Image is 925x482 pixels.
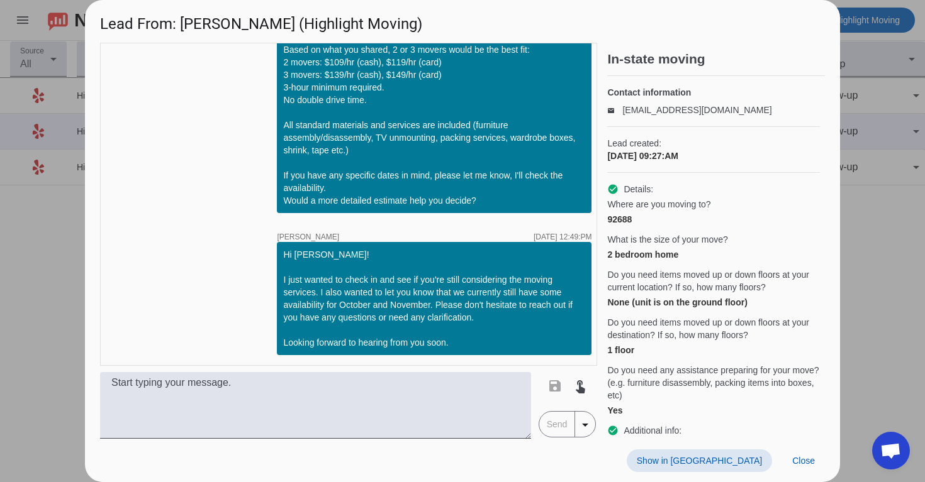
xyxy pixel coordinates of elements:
mat-icon: check_circle [607,425,619,436]
mat-icon: email [607,107,622,113]
div: [DATE] 12:49:PM [534,233,591,241]
span: Show in [GEOGRAPHIC_DATA] [637,456,762,466]
div: 1 floor [607,344,820,356]
span: Do you need any assistance preparing for your move? (e.g. furniture disassembly, packing items in... [607,364,820,402]
mat-icon: check_circle [607,183,619,195]
mat-icon: touch_app [573,378,588,393]
div: Just following up on my earlier message, I've prepared a quick personal estimate for you to help ... [283,6,585,207]
span: Details: [624,183,653,195]
a: [EMAIL_ADDRESS][DOMAIN_NAME] [622,105,771,115]
div: Open chat [872,432,910,469]
span: [PERSON_NAME] [277,233,339,241]
div: None (unit is on the ground floor) [607,296,820,309]
span: What is the size of your move? [607,233,727,246]
span: Where are you moving to? [607,198,710,211]
div: Hi [PERSON_NAME]! I just wanted to check in and see if you're still considering the moving servic... [283,248,585,349]
span: Do you need items moved up or down floors at your current location? If so, how many floors? [607,268,820,293]
span: Lead created: [607,137,820,150]
div: 92688 [607,213,820,226]
h2: In-state moving [607,53,825,65]
div: 2 bedroom home [607,248,820,261]
button: Show in [GEOGRAPHIC_DATA] [627,449,772,472]
span: Close [792,456,815,466]
h4: Contact information [607,86,820,99]
span: Additional info: [624,424,681,437]
button: Close [782,449,825,472]
div: Yes [607,404,820,417]
div: [DATE] 09:27:AM [607,150,820,162]
span: Do you need items moved up or down floors at your destination? If so, how many floors? [607,316,820,341]
mat-icon: arrow_drop_down [578,417,593,432]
